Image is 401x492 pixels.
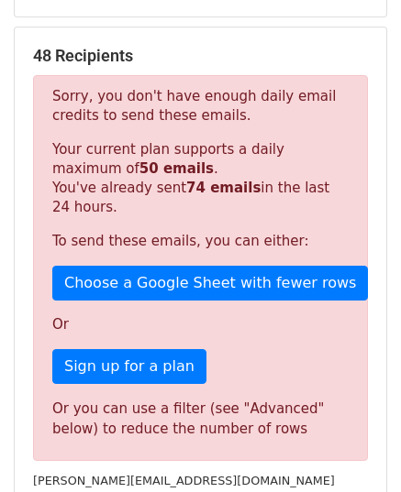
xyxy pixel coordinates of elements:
p: Or [52,315,349,334]
p: Your current plan supports a daily maximum of . You've already sent in the last 24 hours. [52,140,349,217]
div: Or you can use a filter (see "Advanced" below) to reduce the number of rows [52,399,349,440]
p: Sorry, you don't have enough daily email credits to send these emails. [52,87,349,126]
a: Choose a Google Sheet with fewer rows [52,266,368,301]
small: [PERSON_NAME][EMAIL_ADDRESS][DOMAIN_NAME] [33,474,335,487]
a: Sign up for a plan [52,349,206,384]
p: To send these emails, you can either: [52,232,349,251]
strong: 74 emails [186,180,261,196]
h5: 48 Recipients [33,46,368,66]
iframe: Chat Widget [309,404,401,492]
strong: 50 emails [139,160,214,177]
